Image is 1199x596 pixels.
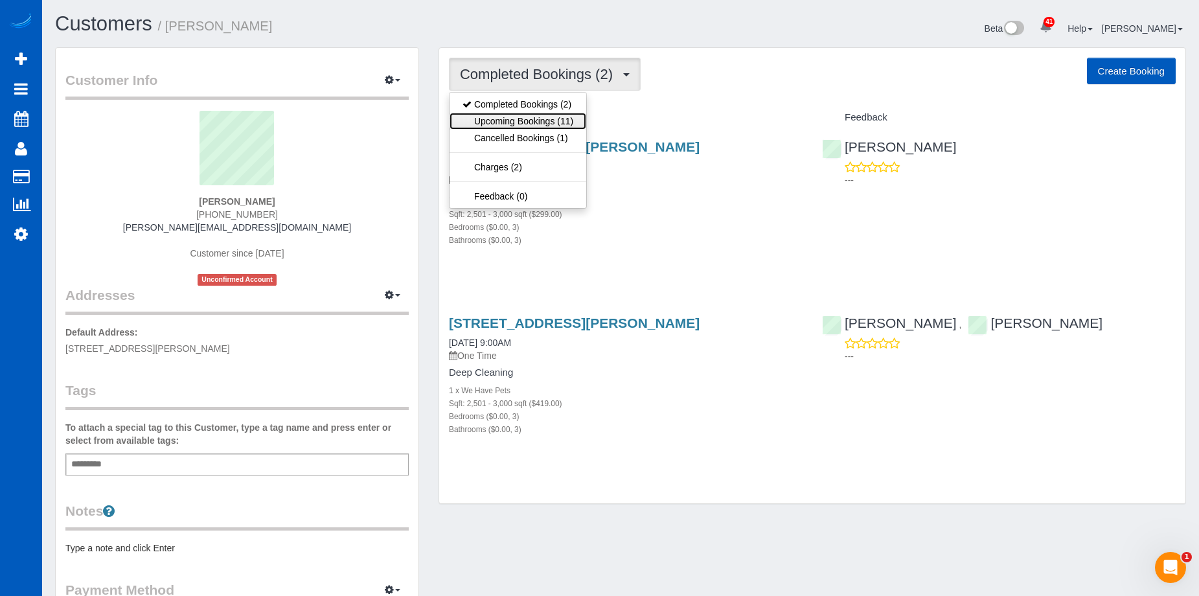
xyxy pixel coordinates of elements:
legend: Tags [65,381,409,410]
span: [PHONE_NUMBER] [196,209,278,220]
a: 41 [1033,13,1058,41]
pre: Type a note and click Enter [65,542,409,555]
a: Completed Bookings (2) [450,96,586,113]
span: Unconfirmed Account [198,274,277,285]
a: [STREET_ADDRESS][PERSON_NAME] [449,315,700,330]
legend: Customer Info [65,71,409,100]
h4: Service [449,112,803,123]
small: Sqft: 2,501 - 3,000 sqft ($299.00) [449,210,562,219]
a: [PERSON_NAME] [822,315,957,330]
a: [PERSON_NAME] [822,139,957,154]
label: Default Address: [65,326,138,339]
a: Help [1068,23,1093,34]
iframe: Intercom live chat [1155,552,1186,583]
a: Feedback (0) [450,188,586,205]
span: [STREET_ADDRESS][PERSON_NAME] [65,343,230,354]
a: [DATE] 9:00AM [449,338,511,348]
span: Customer since [DATE] [190,248,284,258]
small: Bedrooms ($0.00, 3) [449,412,519,421]
p: One Time [449,349,803,362]
h4: Standard Cleaning [449,191,803,202]
a: [PERSON_NAME][EMAIL_ADDRESS][DOMAIN_NAME] [123,222,351,233]
span: Completed Bookings (2) [460,66,619,82]
small: / [PERSON_NAME] [158,19,273,33]
small: 1 x We Have Pets [449,386,510,395]
label: To attach a special tag to this Customer, type a tag name and press enter or select from availabl... [65,421,409,447]
button: Create Booking [1087,58,1176,85]
h4: Feedback [822,112,1176,123]
a: Charges (2) [450,159,586,176]
p: Every 4 Weeks [449,173,803,186]
small: Bathrooms ($0.00, 3) [449,425,521,434]
a: Customers [55,12,152,35]
p: --- [845,350,1176,363]
a: Beta [985,23,1025,34]
img: Automaid Logo [8,13,34,31]
a: Upcoming Bookings (11) [450,113,586,130]
span: 1 [1182,552,1192,562]
span: , [959,319,962,330]
legend: Notes [65,501,409,531]
small: Sqft: 2,501 - 3,000 sqft ($419.00) [449,399,562,408]
p: --- [845,174,1176,187]
small: Bathrooms ($0.00, 3) [449,236,521,245]
a: [PERSON_NAME] [968,315,1102,330]
small: Bedrooms ($0.00, 3) [449,223,519,232]
a: [PERSON_NAME] [1102,23,1183,34]
h4: Deep Cleaning [449,367,803,378]
img: New interface [1003,21,1024,38]
button: Completed Bookings (2) [449,58,641,91]
strong: [PERSON_NAME] [199,196,275,207]
span: 41 [1044,17,1055,27]
a: Cancelled Bookings (1) [450,130,586,146]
